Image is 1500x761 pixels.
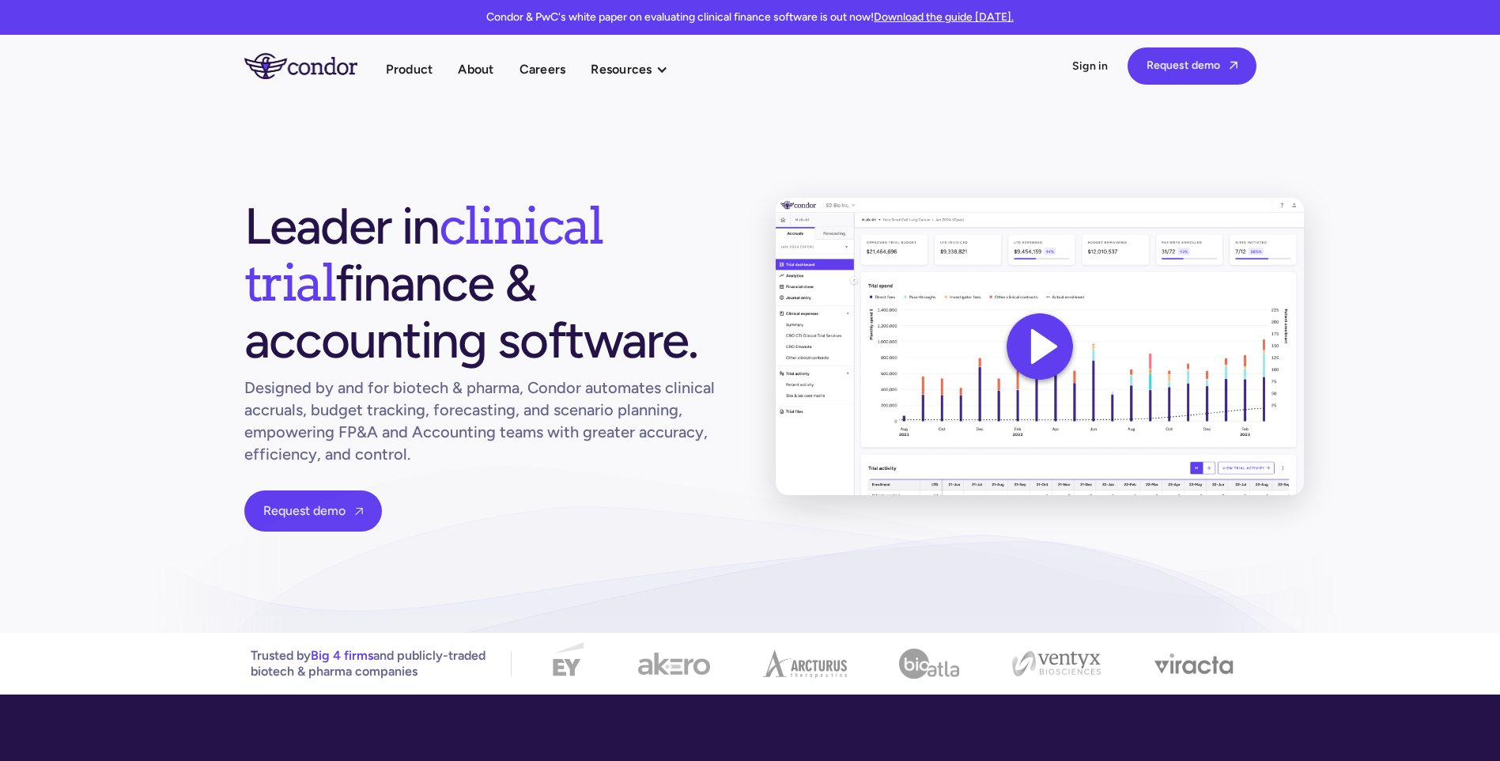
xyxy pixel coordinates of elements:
[244,53,386,78] a: home
[458,59,493,80] a: About
[244,490,382,532] a: Request demo
[244,377,725,465] h1: Designed by and for biotech & pharma, Condor automates clinical accruals, budget tracking, foreca...
[1230,60,1237,70] span: 
[244,198,725,369] h1: Leader in finance & accounting software.
[591,59,652,80] div: Resources
[520,59,566,80] a: Careers
[1072,59,1109,74] a: Sign in
[386,59,433,80] a: Product
[874,10,1014,24] a: Download the guide [DATE].
[486,9,1014,25] p: Condor & PwC's white paper on evaluating clinical finance software is out now!
[355,506,363,517] span: 
[1128,47,1256,85] a: Request demo
[591,59,683,80] div: Resources
[251,648,486,680] p: Trusted by and publicly-traded biotech & pharma companies
[244,195,603,313] span: clinical trial
[311,648,373,663] span: Big 4 firms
